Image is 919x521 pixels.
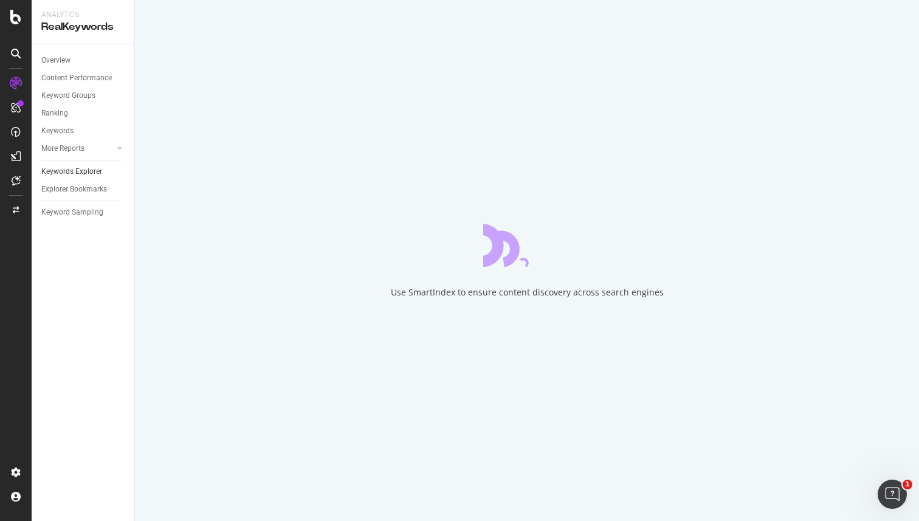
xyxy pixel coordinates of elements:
[41,72,112,85] div: Content Performance
[903,480,912,489] span: 1
[41,165,102,178] div: Keywords Explorer
[41,54,126,67] a: Overview
[41,107,126,120] a: Ranking
[41,165,126,178] a: Keywords Explorer
[41,142,114,155] a: More Reports
[41,206,126,219] a: Keyword Sampling
[41,142,84,155] div: More Reports
[878,480,907,509] iframe: Intercom live chat
[41,72,126,85] a: Content Performance
[41,183,107,196] div: Explorer Bookmarks
[483,223,571,267] div: animation
[41,183,126,196] a: Explorer Bookmarks
[41,125,74,137] div: Keywords
[41,20,125,34] div: RealKeywords
[41,107,68,120] div: Ranking
[41,54,71,67] div: Overview
[41,10,125,20] div: Analytics
[41,206,103,219] div: Keyword Sampling
[41,125,126,137] a: Keywords
[391,286,664,298] div: Use SmartIndex to ensure content discovery across search engines
[41,89,95,102] div: Keyword Groups
[41,89,126,102] a: Keyword Groups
